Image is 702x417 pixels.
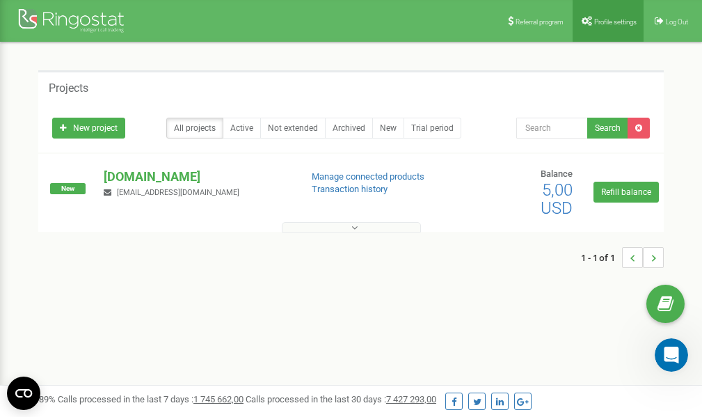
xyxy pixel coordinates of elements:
span: Referral program [516,18,564,26]
iframe: Intercom live chat [655,338,688,372]
a: New [372,118,404,139]
button: Search [587,118,628,139]
a: Archived [325,118,373,139]
a: New project [52,118,125,139]
button: Open CMP widget [7,377,40,410]
a: Not extended [260,118,326,139]
span: Log Out [666,18,688,26]
input: Search [516,118,588,139]
a: Manage connected products [312,171,424,182]
h5: Projects [49,82,88,95]
span: Calls processed in the last 30 days : [246,394,436,404]
a: Active [223,118,261,139]
nav: ... [581,233,664,282]
a: Trial period [404,118,461,139]
p: [DOMAIN_NAME] [104,168,289,186]
u: 7 427 293,00 [386,394,436,404]
span: 1 - 1 of 1 [581,247,622,268]
span: Profile settings [594,18,637,26]
span: Calls processed in the last 7 days : [58,394,244,404]
span: New [50,183,86,194]
a: Transaction history [312,184,388,194]
span: 5,00 USD [541,180,573,218]
span: [EMAIL_ADDRESS][DOMAIN_NAME] [117,188,239,197]
a: All projects [166,118,223,139]
a: Refill balance [593,182,659,203]
span: Balance [541,168,573,179]
u: 1 745 662,00 [193,394,244,404]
